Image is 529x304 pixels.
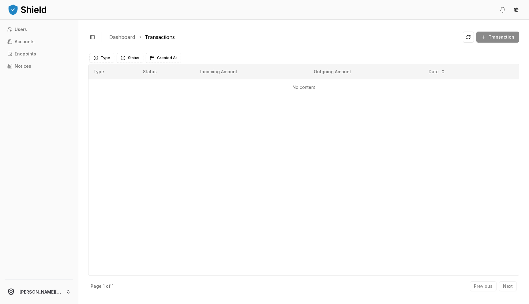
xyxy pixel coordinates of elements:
span: Created At [157,55,177,60]
p: of [106,284,111,288]
button: [PERSON_NAME][EMAIL_ADDRESS][DOMAIN_NAME] [2,282,76,302]
p: [PERSON_NAME][EMAIL_ADDRESS][DOMAIN_NAME] [20,289,61,295]
p: Accounts [15,40,35,44]
p: Page [91,284,102,288]
th: Outgoing Amount [309,64,423,79]
a: Transactions [145,33,175,41]
th: Incoming Amount [195,64,309,79]
button: Date [426,67,448,77]
th: Type [88,64,138,79]
button: Status [117,53,143,63]
p: Notices [15,64,31,68]
th: Status [138,64,195,79]
img: ShieldPay Logo [7,3,47,16]
p: 1 [103,284,105,288]
nav: breadcrumb [109,33,458,41]
button: Type [89,53,114,63]
p: Endpoints [15,52,36,56]
a: Users [5,25,73,34]
button: Created At [146,53,181,63]
p: 1 [112,284,114,288]
a: Notices [5,61,73,71]
p: Users [15,27,27,32]
p: No content [93,84,514,90]
a: Endpoints [5,49,73,59]
a: Dashboard [109,33,135,41]
a: Accounts [5,37,73,47]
